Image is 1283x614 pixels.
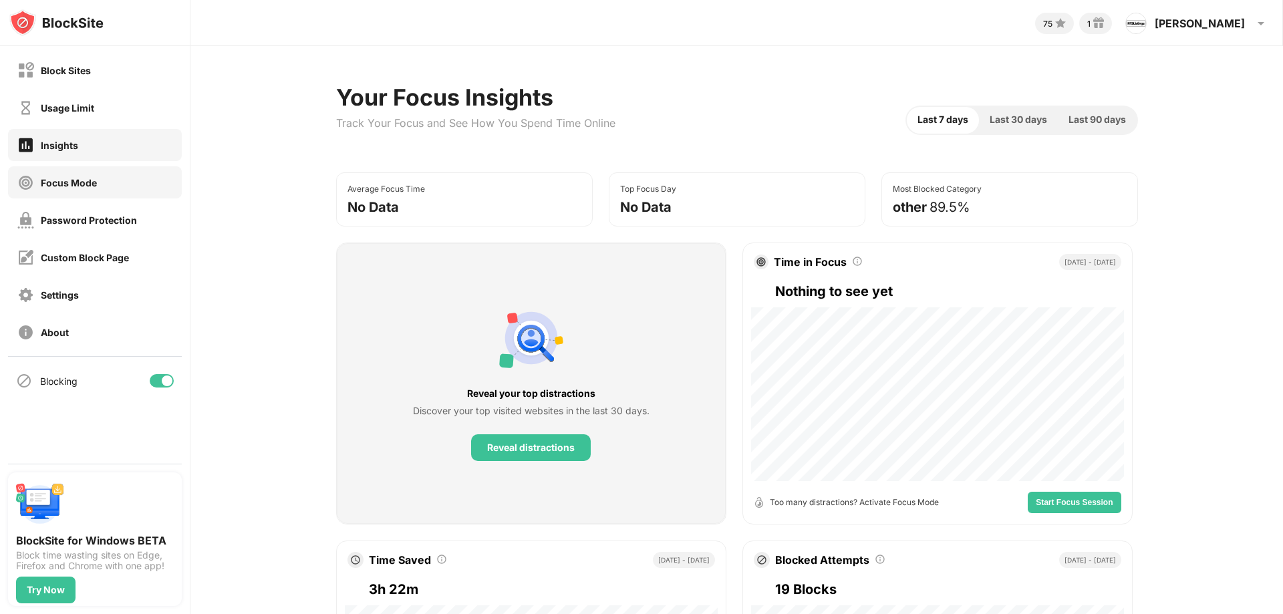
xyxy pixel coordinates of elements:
img: block-off.svg [17,62,34,79]
div: Discover your top visited websites in the last 30 days. [413,404,650,418]
img: settings-off.svg [17,287,34,303]
div: Your Focus Insights [336,84,615,111]
div: Settings [41,289,79,301]
div: [PERSON_NAME] [1155,17,1245,30]
div: Custom Block Page [41,252,129,263]
div: Average Focus Time [347,184,425,194]
div: [DATE] - [DATE] [1059,254,1121,270]
div: Too many distractions? Activate Focus Mode [770,496,939,508]
div: 75 [1043,19,1052,29]
span: Last 90 days [1068,112,1126,127]
img: time-usage-off.svg [17,100,34,116]
img: target.svg [756,257,766,267]
span: Last 7 days [917,112,968,127]
div: Insights [41,140,78,151]
img: password-protection-off.svg [17,212,34,228]
div: Reveal your top distractions [413,386,650,401]
div: Blocking [40,375,78,387]
img: focus-off.svg [17,174,34,191]
div: BlockSite for Windows BETA [16,534,174,547]
div: No Data [620,199,672,215]
div: Usage Limit [41,102,94,114]
div: 89.5% [930,199,970,215]
div: Try Now [27,585,65,595]
div: Nothing to see yet [775,281,1121,302]
div: Focus Mode [41,177,97,188]
img: about-off.svg [17,324,34,341]
img: points-small.svg [1052,15,1068,31]
div: About [41,327,69,338]
div: Password Protection [41,214,137,226]
img: ACg8ocKJipQsPnq8M8iB4DB9vhk5jqDOmz0bTN_sfAwAzMpRtL2v0rTG=s96-c [1125,13,1147,34]
img: insights-on.svg [17,136,34,154]
div: [DATE] - [DATE] [653,552,715,568]
div: No Data [347,199,399,215]
img: open-timer.svg [754,497,764,508]
div: Top Focus Day [620,184,676,194]
img: personal-suggestions.svg [499,306,563,370]
img: push-desktop.svg [16,480,64,528]
div: Reveal distractions [487,442,575,453]
img: clock.svg [350,555,361,565]
img: tooltip.svg [852,256,863,267]
div: Time Saved [369,553,431,567]
div: 1 [1087,19,1091,29]
div: Blocked Attempts [775,553,869,567]
img: block-icon.svg [756,555,767,565]
div: Track Your Focus and See How You Spend Time Online [336,116,615,130]
img: logo-blocksite.svg [9,9,104,36]
div: [DATE] - [DATE] [1059,552,1121,568]
div: 19 Blocks [775,579,1121,600]
div: Block time wasting sites on Edge, Firefox and Chrome with one app! [16,550,174,571]
div: Most Blocked Category [893,184,982,194]
img: tooltip.svg [875,554,885,565]
div: 3h 22m [369,579,715,600]
span: Last 30 days [990,112,1047,127]
span: Start Focus Session [1036,498,1113,506]
div: other [893,199,927,215]
div: Time in Focus [774,255,847,269]
img: customize-block-page-off.svg [17,249,34,266]
div: Block Sites [41,65,91,76]
img: reward-small.svg [1091,15,1107,31]
img: blocking-icon.svg [16,373,32,389]
img: tooltip.svg [436,554,447,565]
button: Start Focus Session [1028,492,1121,513]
